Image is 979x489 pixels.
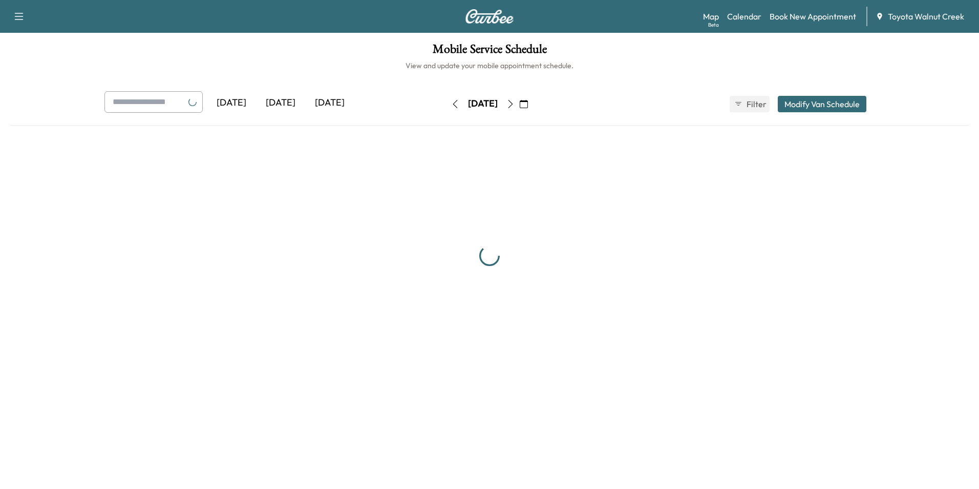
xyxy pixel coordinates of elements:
button: Modify Van Schedule [778,96,866,112]
h6: View and update your mobile appointment schedule. [10,60,969,71]
div: [DATE] [468,97,498,110]
h1: Mobile Service Schedule [10,43,969,60]
button: Filter [730,96,770,112]
img: Curbee Logo [465,9,514,24]
a: Book New Appointment [770,10,856,23]
a: MapBeta [703,10,719,23]
div: [DATE] [207,91,256,115]
div: [DATE] [256,91,305,115]
div: [DATE] [305,91,354,115]
a: Calendar [727,10,761,23]
div: Beta [708,21,719,29]
span: Toyota Walnut Creek [888,10,964,23]
span: Filter [747,98,765,110]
